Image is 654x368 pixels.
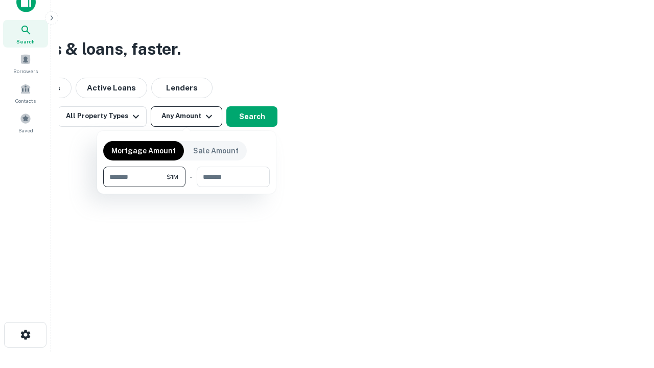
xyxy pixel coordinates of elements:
[603,286,654,335] iframe: Chat Widget
[167,172,178,181] span: $1M
[193,145,239,156] p: Sale Amount
[190,167,193,187] div: -
[111,145,176,156] p: Mortgage Amount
